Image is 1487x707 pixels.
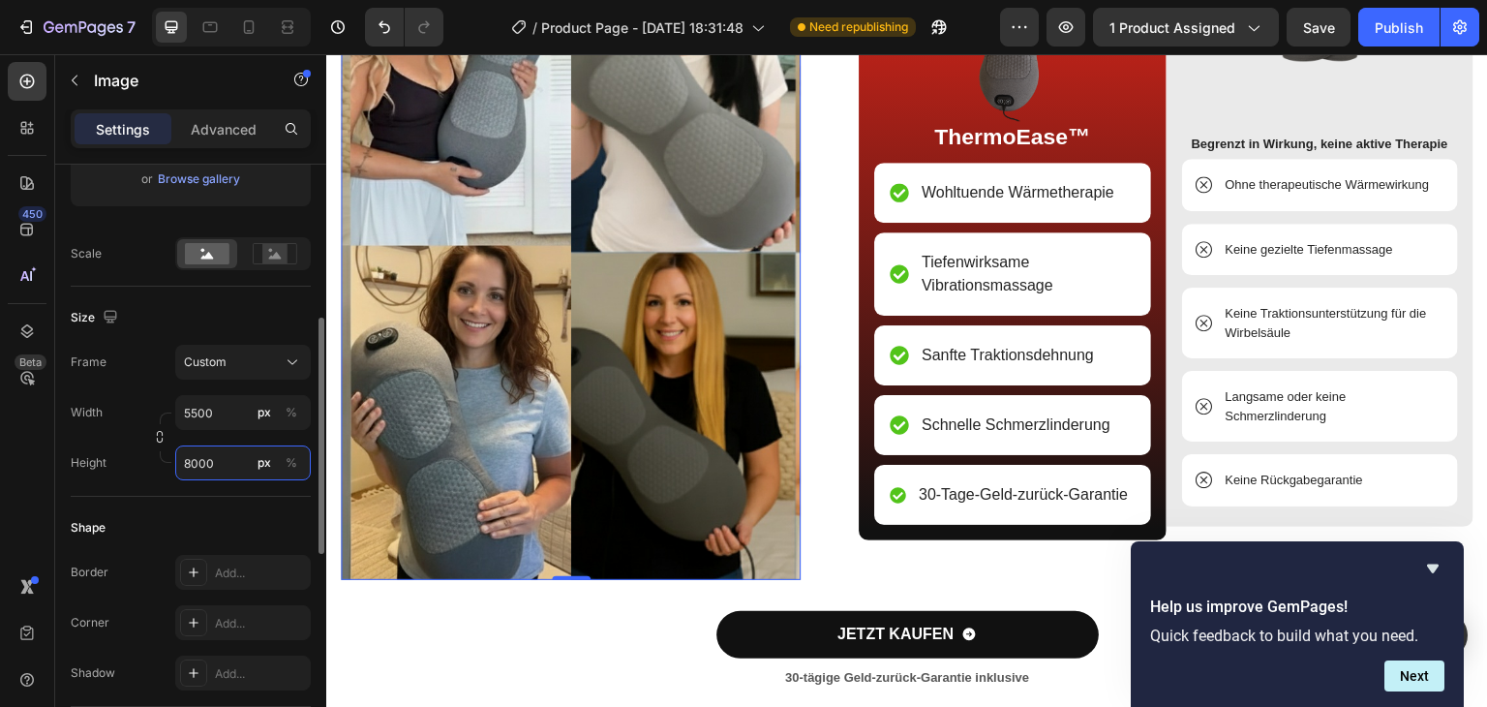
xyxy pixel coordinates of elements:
button: % [253,401,276,424]
p: 7 [127,15,136,39]
button: Save [1287,8,1350,46]
div: Beta [15,354,46,370]
div: Border [71,564,108,581]
button: 7 [8,8,144,46]
p: JETZT KAUFEN [511,570,627,591]
p: Advanced [191,119,257,139]
div: Scale [71,245,102,262]
div: Undo/Redo [365,8,443,46]
p: ThermoEase™ [550,69,823,98]
span: 1 product assigned [1109,17,1235,38]
p: Keine Traktionsunterstützung für die Wirbelsäule [899,250,1116,288]
input: px% [175,446,311,480]
div: % [286,454,297,472]
span: Need republishing [809,18,908,36]
div: Size [71,305,122,331]
div: Publish [1375,17,1423,38]
p: Langsame oder keine Schmerzlinderung [899,333,1116,371]
div: Help us improve GemPages! [1150,557,1444,692]
a: JETZT KAUFEN [390,557,773,604]
div: Add... [215,615,306,632]
span: Product Page - [DATE] 18:31:48 [541,17,743,38]
button: Next question [1384,661,1444,692]
p: Image [94,69,258,92]
span: Save [1303,19,1335,36]
div: Add... [215,565,306,582]
button: Publish [1358,8,1440,46]
iframe: Design area [326,54,1487,707]
label: Frame [71,353,106,371]
button: Custom [175,345,311,380]
p: Schnelle Schmerzlinderung [595,359,784,383]
p: Keine gezielte Tiefenmassage [899,186,1067,205]
span: or [141,168,153,191]
div: Shape [71,519,106,537]
p: Quick feedback to build what you need. [1150,627,1444,645]
button: Hide survey [1421,557,1444,580]
p: 30-Tage-Geld-zurück-Garantie [592,429,802,452]
button: Browse gallery [157,169,241,189]
div: % [286,404,297,421]
label: Width [71,404,103,421]
p: Wohltuende Wärmetherapie [595,127,788,150]
div: Add... [215,665,306,683]
div: Corner [71,614,109,631]
button: px [280,451,303,475]
label: Height [71,454,106,472]
p: Ohne therapeutische Wärmewirkung [899,121,1104,140]
strong: Begrenzt in Wirkung, keine aktive Therapie [865,82,1122,97]
div: px [258,404,271,421]
span: Custom [184,353,227,371]
span: Tiefenwirksame Vibrationsmassage [595,200,727,239]
p: Settings [96,119,150,139]
button: 1 product assigned [1093,8,1279,46]
strong: 30-tägige Geld-zurück-Garantie inklusive [459,616,703,630]
p: Keine Rückgabegarantie [899,416,1037,436]
button: % [253,451,276,475]
h2: Help us improve GemPages! [1150,596,1444,619]
button: px [280,401,303,424]
input: px% [175,395,311,430]
p: Sanfte Traktionsdehnung [595,290,768,313]
span: / [532,17,537,38]
div: Browse gallery [158,170,240,188]
div: Shadow [71,664,115,682]
div: 450 [18,206,46,222]
div: px [258,454,271,472]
